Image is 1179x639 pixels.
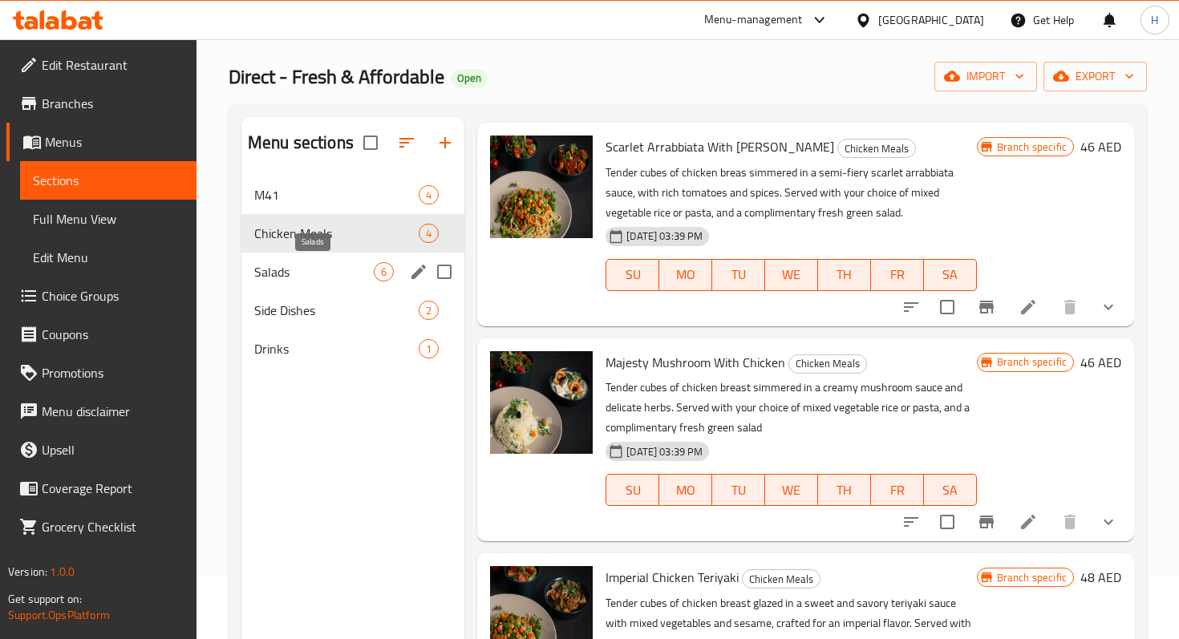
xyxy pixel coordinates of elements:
[6,431,196,469] a: Upsell
[765,474,818,506] button: WE
[42,440,184,459] span: Upsell
[6,392,196,431] a: Menu disclaimer
[1019,512,1038,532] a: Edit menu item
[620,229,709,244] span: [DATE] 03:39 PM
[991,570,1073,585] span: Branch specific
[248,131,354,155] h2: Menu sections
[930,263,970,286] span: SA
[42,479,184,498] span: Coverage Report
[6,508,196,546] a: Grocery Checklist
[33,248,184,267] span: Edit Menu
[930,290,964,324] span: Select to update
[606,350,785,374] span: Majesty Mushroom With Chicken
[42,94,184,113] span: Branches
[824,479,865,502] span: TH
[20,238,196,277] a: Edit Menu
[991,140,1073,155] span: Branch specific
[947,67,1024,87] span: import
[1056,67,1134,87] span: export
[878,11,984,29] div: [GEOGRAPHIC_DATA]
[50,561,75,582] span: 1.0.0
[704,10,803,30] div: Menu-management
[241,291,464,330] div: Side Dishes2
[1080,351,1121,374] h6: 46 AED
[772,263,812,286] span: WE
[924,259,977,291] button: SA
[1043,62,1147,91] button: export
[743,570,820,588] span: Chicken Meals
[6,277,196,315] a: Choice Groups
[6,84,196,123] a: Branches
[930,479,970,502] span: SA
[1051,288,1089,326] button: delete
[892,288,930,326] button: sort-choices
[451,69,488,88] div: Open
[241,330,464,368] div: Drinks1
[838,140,915,158] span: Chicken Meals
[719,263,759,286] span: TU
[419,342,438,357] span: 1
[6,123,196,161] a: Menus
[42,55,184,75] span: Edit Restaurant
[606,163,976,223] p: Tender cubes of chicken breas simmered in a semi-fiery scarlet arrabbiata sauce, with rich tomato...
[254,185,419,204] span: M41
[620,444,709,459] span: [DATE] 03:39 PM
[606,378,976,438] p: Tender cubes of chicken breast simmered in a creamy mushroom sauce and delicate herbs. Served wit...
[490,351,593,454] img: Majesty Mushroom With Chicken
[659,259,712,291] button: MO
[354,126,387,160] span: Select all sections
[818,474,871,506] button: TH
[788,354,867,374] div: Chicken Meals
[42,286,184,305] span: Choice Groups
[837,139,916,158] div: Chicken Meals
[42,402,184,421] span: Menu disclaimer
[666,479,706,502] span: MO
[20,161,196,200] a: Sections
[241,176,464,214] div: M414
[991,354,1073,370] span: Branch specific
[6,354,196,392] a: Promotions
[719,479,759,502] span: TU
[8,588,82,609] span: Get support on:
[254,339,419,358] span: Drinks
[606,474,659,506] button: SU
[375,265,393,280] span: 6
[6,469,196,508] a: Coverage Report
[426,123,464,162] button: Add section
[42,517,184,536] span: Grocery Checklist
[871,474,924,506] button: FR
[254,301,419,320] span: Side Dishes
[419,339,439,358] div: items
[712,259,765,291] button: TU
[877,263,918,286] span: FR
[419,226,438,241] span: 4
[254,224,419,243] span: Chicken Meals
[1080,566,1121,588] h6: 48 AED
[33,209,184,229] span: Full Menu View
[877,479,918,502] span: FR
[930,505,964,539] span: Select to update
[229,59,444,95] span: Direct - Fresh & Affordable
[1089,503,1128,541] button: show more
[606,135,834,159] span: Scarlet Arrabbiata With [PERSON_NAME]
[387,123,426,162] span: Sort sections
[824,263,865,286] span: TH
[924,474,977,506] button: SA
[8,561,47,582] span: Version:
[818,259,871,291] button: TH
[1099,297,1118,317] svg: Show Choices
[765,259,818,291] button: WE
[1099,512,1118,532] svg: Show Choices
[45,132,184,152] span: Menus
[42,363,184,382] span: Promotions
[1151,11,1158,29] span: H
[772,479,812,502] span: WE
[419,303,438,318] span: 2
[241,169,464,374] nav: Menu sections
[1051,503,1089,541] button: delete
[241,253,464,291] div: Salads6edit
[419,224,439,243] div: items
[20,200,196,238] a: Full Menu View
